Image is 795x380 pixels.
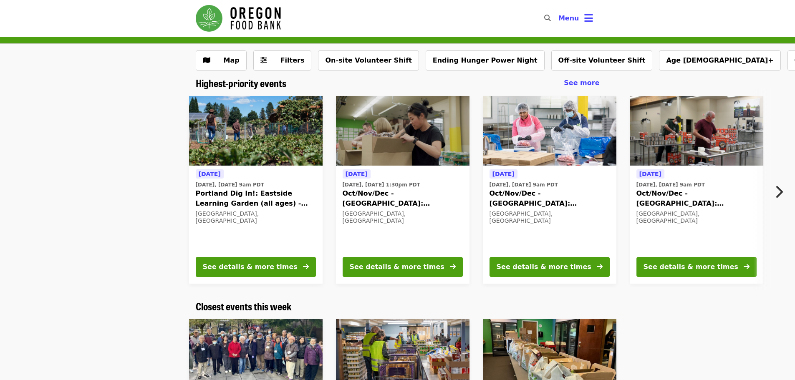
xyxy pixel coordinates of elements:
a: Highest-priority events [196,77,286,89]
span: [DATE] [492,171,515,177]
div: [GEOGRAPHIC_DATA], [GEOGRAPHIC_DATA] [490,210,610,224]
div: See details & more times [350,262,444,272]
div: Closest events this week [189,300,606,312]
span: Filters [280,56,305,64]
span: Portland Dig In!: Eastside Learning Garden (all ages) - Aug/Sept/Oct [196,189,316,209]
i: arrow-right icon [744,263,750,271]
span: Map [224,56,240,64]
img: Oregon Food Bank - Home [196,5,281,32]
div: Highest-priority events [189,77,606,89]
img: Oct/Nov/Dec - Beaverton: Repack/Sort (age 10+) organized by Oregon Food Bank [483,96,616,166]
span: Oct/Nov/Dec - [GEOGRAPHIC_DATA]: Repack/Sort (age [DEMOGRAPHIC_DATA]+) [490,189,610,209]
button: Off-site Volunteer Shift [551,50,653,70]
i: sliders-h icon [260,56,267,64]
button: See details & more times [196,257,316,277]
time: [DATE], [DATE] 9am PDT [636,181,705,189]
button: See details & more times [343,257,463,277]
img: Portland Dig In!: Eastside Learning Garden (all ages) - Aug/Sept/Oct organized by Oregon Food Bank [189,96,323,166]
span: [DATE] [346,171,368,177]
a: See more [564,78,599,88]
img: Oct/Nov/Dec - Portland: Repack/Sort (age 8+) organized by Oregon Food Bank [336,96,469,166]
i: arrow-right icon [597,263,603,271]
span: Menu [558,14,579,22]
span: Closest events this week [196,299,292,313]
button: See details & more times [490,257,610,277]
span: See more [564,79,599,87]
i: arrow-right icon [303,263,309,271]
a: See details for "Oct/Nov/Dec - Portland: Repack/Sort (age 8+)" [336,96,469,284]
span: [DATE] [199,171,221,177]
time: [DATE], [DATE] 9am PDT [490,181,558,189]
button: Filters (0 selected) [253,50,312,70]
button: On-site Volunteer Shift [318,50,419,70]
time: [DATE], [DATE] 9am PDT [196,181,264,189]
div: [GEOGRAPHIC_DATA], [GEOGRAPHIC_DATA] [343,210,463,224]
div: [GEOGRAPHIC_DATA], [GEOGRAPHIC_DATA] [636,210,757,224]
span: Oct/Nov/Dec - [GEOGRAPHIC_DATA]: Repack/Sort (age [DEMOGRAPHIC_DATA]+) [343,189,463,209]
i: map icon [203,56,210,64]
a: See details for "Portland Dig In!: Eastside Learning Garden (all ages) - Aug/Sept/Oct" [189,96,323,284]
button: Ending Hunger Power Night [426,50,545,70]
span: Oct/Nov/Dec - [GEOGRAPHIC_DATA]: Repack/Sort (age [DEMOGRAPHIC_DATA]+) [636,189,757,209]
div: See details & more times [644,262,738,272]
button: Age [DEMOGRAPHIC_DATA]+ [659,50,780,70]
time: [DATE], [DATE] 1:30pm PDT [343,181,420,189]
div: See details & more times [497,262,591,272]
a: See details for "Oct/Nov/Dec - Portland: Repack/Sort (age 16+)" [630,96,763,284]
input: Search [556,8,563,28]
button: Show map view [196,50,247,70]
span: [DATE] [639,171,661,177]
button: Toggle account menu [552,8,600,28]
i: arrow-right icon [450,263,456,271]
div: [GEOGRAPHIC_DATA], [GEOGRAPHIC_DATA] [196,210,316,224]
span: Highest-priority events [196,75,286,90]
a: See details for "Oct/Nov/Dec - Beaverton: Repack/Sort (age 10+)" [483,96,616,284]
img: Oct/Nov/Dec - Portland: Repack/Sort (age 16+) organized by Oregon Food Bank [630,96,763,166]
a: Closest events this week [196,300,292,312]
i: search icon [544,14,551,22]
button: Next item [767,180,795,204]
i: chevron-right icon [775,184,783,200]
button: See details & more times [636,257,757,277]
div: See details & more times [203,262,298,272]
i: bars icon [584,12,593,24]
